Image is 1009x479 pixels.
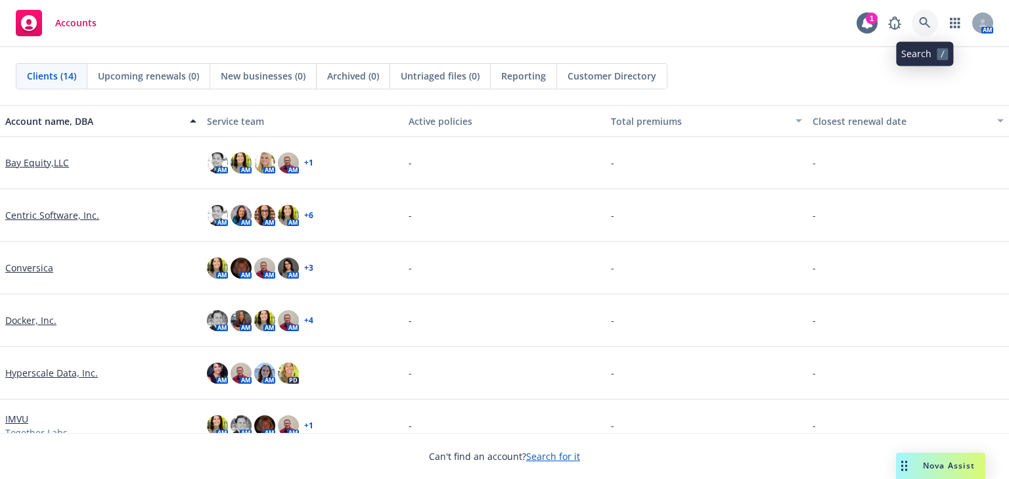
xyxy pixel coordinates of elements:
img: photo [207,415,228,436]
a: Report a Bug [882,10,908,36]
img: photo [207,310,228,331]
span: - [409,208,412,222]
div: Closest renewal date [813,114,989,128]
div: Account name, DBA [5,114,182,128]
a: IMVU [5,412,28,426]
img: photo [254,258,275,279]
img: photo [278,258,299,279]
button: Active policies [403,105,605,137]
span: - [409,261,412,275]
span: - [813,156,816,170]
img: photo [207,205,228,226]
span: Accounts [55,18,97,28]
span: - [409,419,412,432]
img: photo [231,205,252,226]
span: Together Labs [5,426,68,440]
img: photo [278,415,299,436]
a: Centric Software, Inc. [5,208,99,222]
button: Nova Assist [896,453,985,479]
span: - [409,156,412,170]
img: photo [231,415,252,436]
span: - [409,313,412,327]
a: Search [912,10,938,36]
a: Bay Equity,LLC [5,156,69,170]
img: photo [278,205,299,226]
span: - [813,261,816,275]
a: Switch app [942,10,968,36]
span: Untriaged files (0) [401,69,480,83]
div: Drag to move [896,453,912,479]
img: photo [231,310,252,331]
span: - [813,313,816,327]
div: Service team [207,114,398,128]
a: Accounts [11,5,102,41]
a: Hyperscale Data, Inc. [5,366,98,380]
img: photo [207,152,228,173]
img: photo [278,310,299,331]
a: + 1 [304,159,313,167]
div: 1 [866,12,878,24]
img: photo [254,205,275,226]
span: Nova Assist [923,460,975,471]
span: - [813,366,816,380]
a: + 4 [304,317,313,325]
span: Upcoming renewals (0) [98,69,199,83]
span: - [611,366,614,380]
img: photo [207,363,228,384]
span: - [813,208,816,222]
span: Archived (0) [327,69,379,83]
a: + 3 [304,264,313,272]
img: photo [254,415,275,436]
span: - [611,419,614,432]
a: + 6 [304,212,313,219]
span: - [611,156,614,170]
span: - [813,419,816,432]
div: Total premiums [611,114,788,128]
button: Total premiums [606,105,807,137]
img: photo [231,152,252,173]
span: - [611,208,614,222]
a: + 1 [304,422,313,430]
span: - [611,313,614,327]
a: Docker, Inc. [5,313,56,327]
span: Can't find an account? [429,449,580,463]
a: Conversica [5,261,53,275]
img: photo [231,363,252,384]
img: photo [278,363,299,384]
button: Service team [202,105,403,137]
span: - [409,366,412,380]
img: photo [254,152,275,173]
span: Reporting [501,69,546,83]
img: photo [278,152,299,173]
button: Closest renewal date [807,105,1009,137]
img: photo [254,363,275,384]
img: photo [207,258,228,279]
img: photo [254,310,275,331]
div: Active policies [409,114,600,128]
img: photo [231,258,252,279]
span: Clients (14) [27,69,76,83]
span: - [611,261,614,275]
span: New businesses (0) [221,69,305,83]
span: Customer Directory [568,69,656,83]
a: Search for it [526,450,580,463]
